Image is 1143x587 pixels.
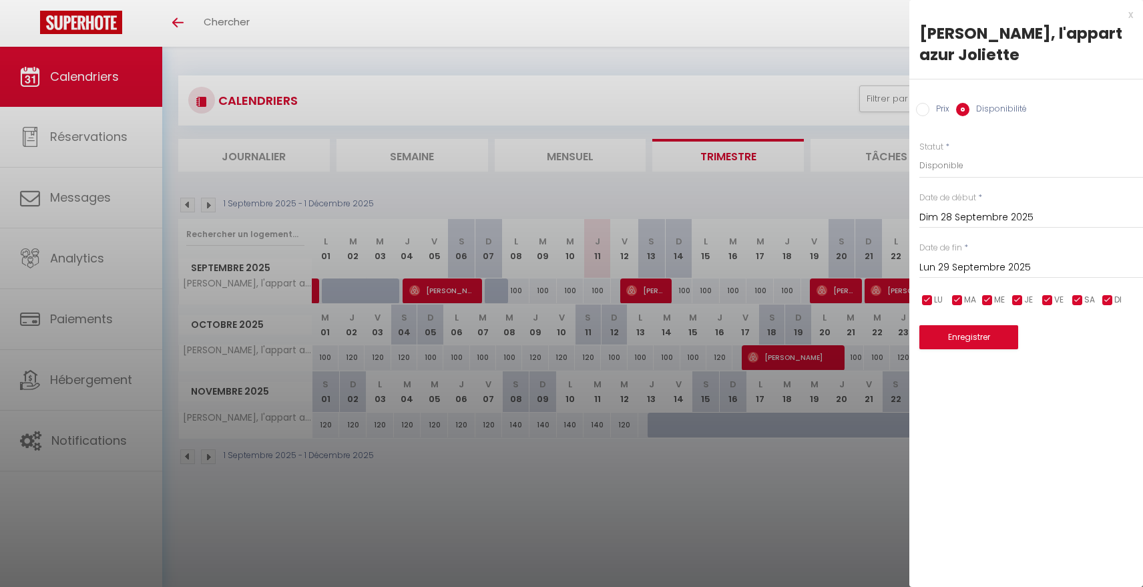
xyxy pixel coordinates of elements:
[934,294,943,307] span: LU
[929,103,949,118] label: Prix
[1084,294,1095,307] span: SA
[909,7,1133,23] div: x
[919,23,1133,65] div: [PERSON_NAME], l'appart azur Joliette
[1114,294,1122,307] span: DI
[919,141,943,154] label: Statut
[11,5,51,45] button: Ouvrir le widget de chat LiveChat
[1086,527,1133,577] iframe: Chat
[969,103,1027,118] label: Disponibilité
[964,294,976,307] span: MA
[919,325,1018,349] button: Enregistrer
[919,242,962,254] label: Date de fin
[1024,294,1033,307] span: JE
[994,294,1005,307] span: ME
[919,192,976,204] label: Date de début
[1054,294,1064,307] span: VE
